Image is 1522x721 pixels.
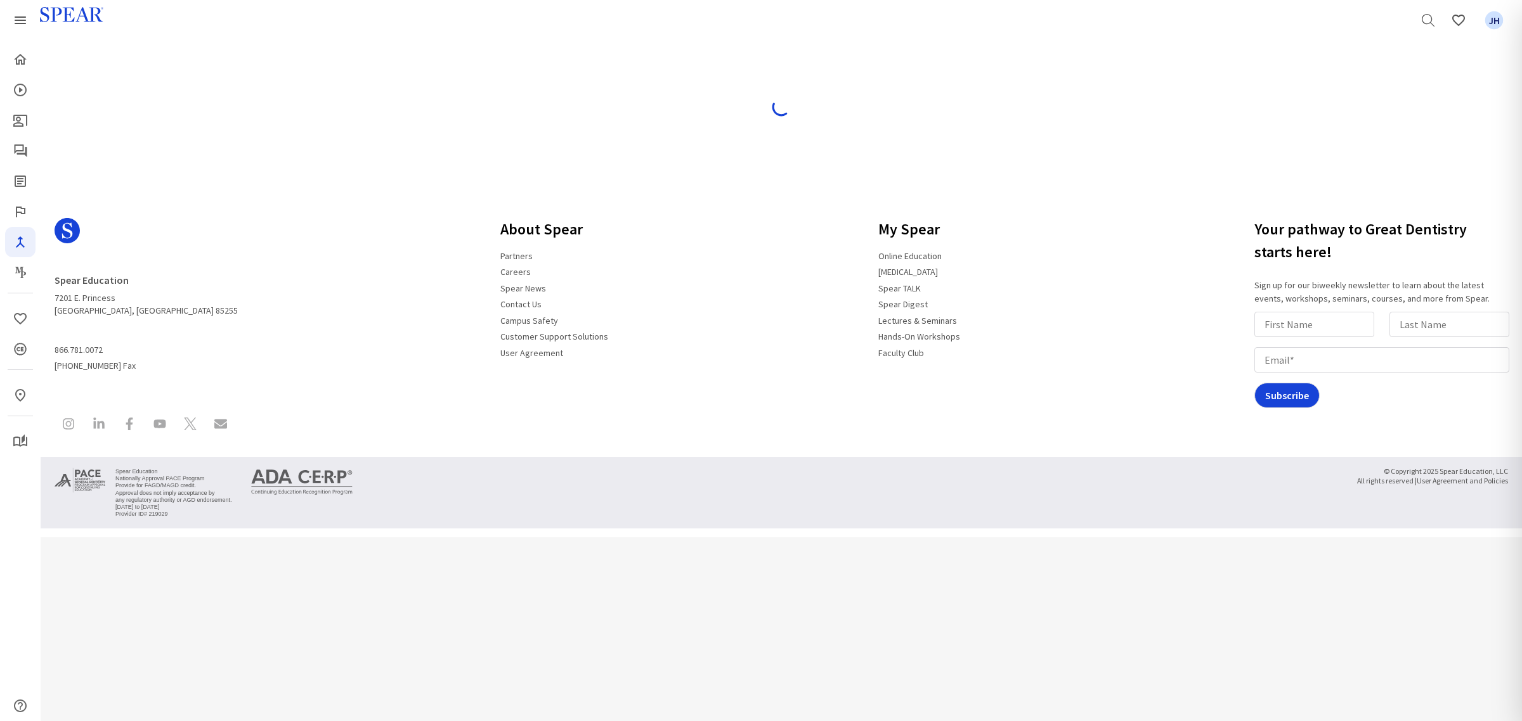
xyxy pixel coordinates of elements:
li: Approval does not imply acceptance by [115,490,232,497]
a: Faculty Club Elite [5,196,36,227]
a: Hands-On Workshops [871,326,968,347]
a: Contact Spear Education [207,410,235,441]
a: Spear Talk [5,136,36,166]
a: Spear Education on Facebook [115,410,143,441]
a: Search [1413,5,1443,35]
span: JH [1485,11,1504,30]
a: Campus Safety [493,310,566,331]
a: Online Education [871,245,949,267]
a: Spear Digest [5,166,36,196]
h3: About Spear [493,213,616,246]
input: Last Name [1389,312,1509,337]
li: Nationally Approval PACE Program [115,475,232,482]
small: © Copyright 2025 Spear Education, LLC All rights reserved | [1357,467,1508,486]
li: Provide for FAGD/MAGD credit. [115,482,232,489]
a: Favorites [1443,5,1474,35]
a: User Agreement and Policies [1417,473,1508,488]
img: Approved PACE Program Provider [55,467,105,494]
a: In-Person & Virtual [5,380,36,411]
img: ADA CERP Continuing Education Recognition Program [251,469,353,495]
a: Spear TALK [871,278,928,299]
a: Careers [493,261,538,283]
a: 866.781.0072 [55,340,110,361]
a: Favorites [5,303,36,334]
a: Contact Us [493,293,549,315]
a: Spear Education on Instagram [55,410,82,441]
a: Favorites [1479,5,1509,35]
a: Spear Digest [871,293,935,315]
a: Spear Education on LinkedIn [85,410,113,441]
a: Patient Education [5,105,36,136]
input: Email* [1254,347,1509,373]
li: Spear Education [115,468,232,475]
a: Spear Education [55,269,136,291]
h4: Loading [63,79,1500,91]
a: Navigator Pro [5,227,36,257]
a: Lectures & Seminars [871,310,965,331]
li: any regulatory authority or AGD endorsement. [115,497,232,504]
span: [PHONE_NUMBER] Fax [55,340,238,372]
a: Home [5,44,36,75]
a: CE Credits [5,334,36,364]
a: Customer Support Solutions [493,326,616,347]
a: [MEDICAL_DATA] [871,261,946,283]
a: User Agreement [493,342,571,364]
a: Courses [5,75,36,105]
li: [DATE] to [DATE] [115,504,232,511]
p: Sign up for our biweekly newsletter to learn about the latest events, workshops, seminars, course... [1254,279,1514,305]
a: Spear News [493,278,554,299]
img: spinner-blue.svg [771,97,791,117]
h3: My Spear [871,213,968,246]
a: My Study Club [5,426,36,457]
input: Subscribe [1254,383,1320,408]
input: First Name [1254,312,1374,337]
a: Spear Education on YouTube [146,410,174,441]
a: Spear Products [5,5,36,35]
li: Provider ID# 219029 [115,511,232,518]
a: Help [5,691,36,721]
a: Partners [493,245,540,267]
a: Masters Program [5,257,36,288]
a: Faculty Club [871,342,932,364]
a: Spear Education on X [176,410,204,441]
svg: Spear Logo [55,218,80,243]
h3: Your pathway to Great Dentistry starts here! [1254,213,1514,269]
a: Spear Logo [55,213,238,258]
address: 7201 E. Princess [GEOGRAPHIC_DATA], [GEOGRAPHIC_DATA] 85255 [55,269,238,317]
